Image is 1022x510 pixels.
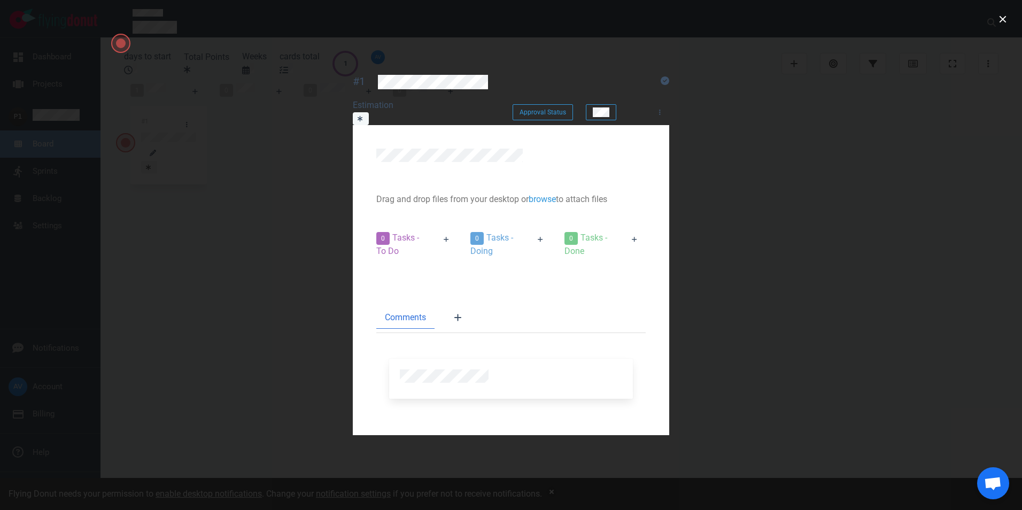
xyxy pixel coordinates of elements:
button: Open the dialog [111,34,130,53]
div: Estimation [353,99,474,112]
span: 0 [564,232,578,245]
div: #1 [353,75,365,88]
div: Chat abierto [977,467,1009,499]
span: to attach files [556,194,607,204]
span: Drag and drop files from your desktop or [376,194,529,204]
button: close [994,11,1011,28]
span: Comments [385,311,426,324]
span: Tasks - Done [564,233,607,256]
button: Approval Status [513,104,573,120]
a: browse [529,194,556,204]
span: 0 [376,232,390,245]
span: Tasks - Doing [470,233,513,256]
span: Tasks - To Do [376,233,419,256]
span: 0 [470,232,484,245]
